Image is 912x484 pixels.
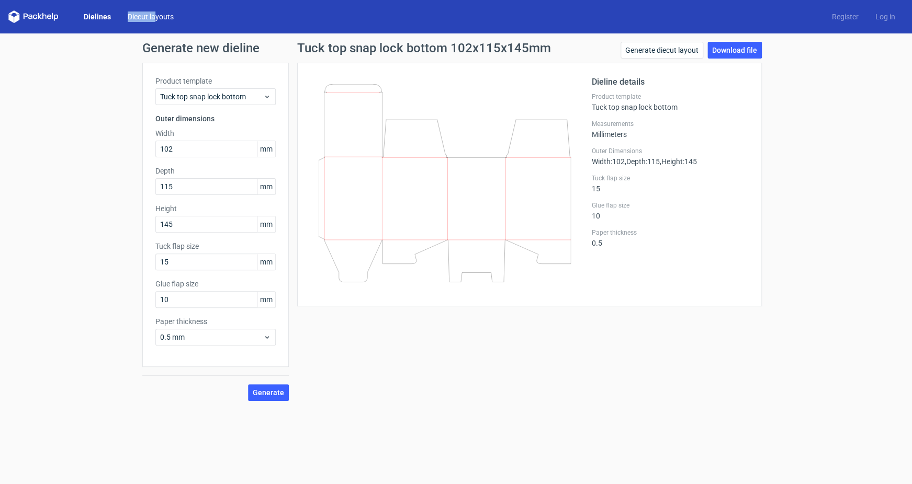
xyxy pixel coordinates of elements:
div: 10 [592,201,749,220]
a: Generate diecut layout [621,42,703,59]
label: Paper thickness [155,316,276,327]
span: mm [257,292,275,307]
div: 0.5 [592,228,749,247]
a: Register [824,11,867,22]
label: Product template [155,76,276,86]
h1: Tuck top snap lock bottom 102x115x145mm [297,42,551,54]
a: Dielines [75,11,119,22]
a: Download file [707,42,762,59]
span: mm [257,216,275,232]
label: Glue flap size [155,279,276,289]
h2: Dieline details [592,76,749,88]
label: Tuck flap size [155,241,276,251]
label: Depth [155,166,276,176]
label: Outer Dimensions [592,147,749,155]
div: Millimeters [592,120,749,139]
a: Diecut layouts [119,11,182,22]
span: 0.5 mm [160,332,263,342]
label: Paper thickness [592,228,749,237]
h1: Generate new dieline [142,42,770,54]
h3: Outer dimensions [155,113,276,124]
span: mm [257,179,275,194]
span: , Height : 145 [660,157,697,166]
div: Tuck top snap lock bottom [592,93,749,111]
span: Generate [253,389,284,396]
div: 15 [592,174,749,193]
span: mm [257,254,275,270]
label: Tuck flap size [592,174,749,182]
label: Height [155,203,276,214]
label: Measurements [592,120,749,128]
span: Tuck top snap lock bottom [160,91,263,102]
span: , Depth : 115 [625,157,660,166]
label: Product template [592,93,749,101]
span: mm [257,141,275,157]
label: Width [155,128,276,139]
a: Log in [867,11,904,22]
button: Generate [248,384,289,401]
span: Width : 102 [592,157,625,166]
label: Glue flap size [592,201,749,210]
